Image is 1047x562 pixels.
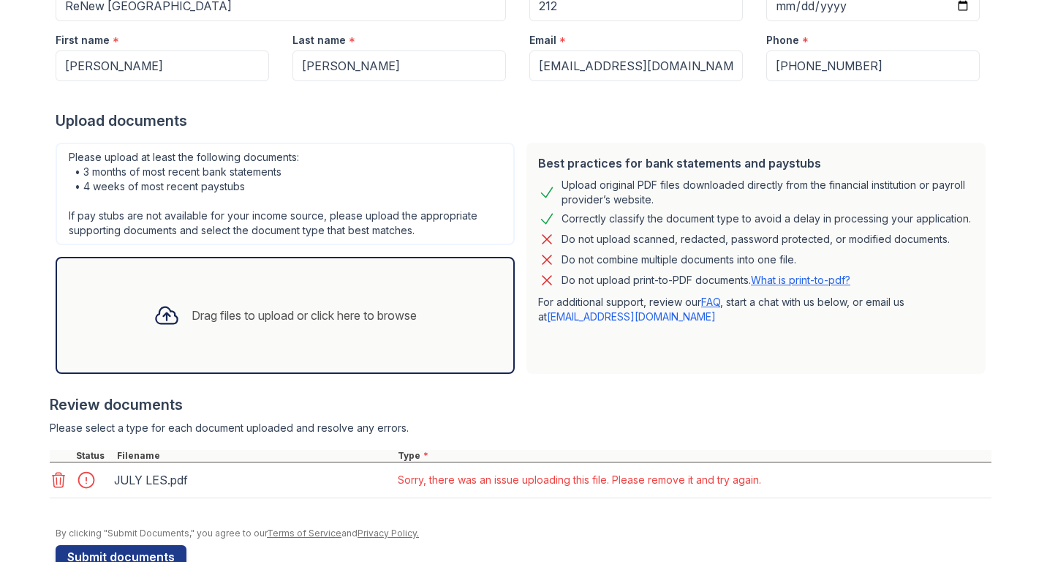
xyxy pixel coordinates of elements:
[395,450,991,462] div: Type
[114,450,395,462] div: Filename
[192,307,417,324] div: Drag files to upload or click here to browse
[73,450,114,462] div: Status
[562,210,971,228] div: Correctly classify the document type to avoid a delay in processing your application.
[56,528,991,539] div: By clicking "Submit Documents," you agree to our and
[114,468,389,492] div: JULY LES.pdf
[529,33,556,48] label: Email
[267,528,341,539] a: Terms of Service
[751,274,850,286] a: What is print-to-pdf?
[398,473,761,487] div: Sorry, there was an issue uploading this file. Please remove it and try again.
[292,33,346,48] label: Last name
[766,33,799,48] label: Phone
[562,231,950,248] div: Do not upload scanned, redacted, password protected, or modified documents.
[562,273,850,288] p: Do not upload print-to-PDF documents.
[50,421,991,435] div: Please select a type for each document uploaded and resolve any errors.
[56,110,991,131] div: Upload documents
[562,178,974,207] div: Upload original PDF files downloaded directly from the financial institution or payroll provider’...
[701,296,720,308] a: FAQ
[547,310,716,323] a: [EMAIL_ADDRESS][DOMAIN_NAME]
[50,394,991,415] div: Review documents
[538,295,974,324] p: For additional support, review our , start a chat with us below, or email us at
[562,251,796,269] div: Do not combine multiple documents into one file.
[56,33,110,48] label: First name
[538,154,974,172] div: Best practices for bank statements and paystubs
[358,528,419,539] a: Privacy Policy.
[56,143,515,245] div: Please upload at least the following documents: • 3 months of most recent bank statements • 4 wee...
